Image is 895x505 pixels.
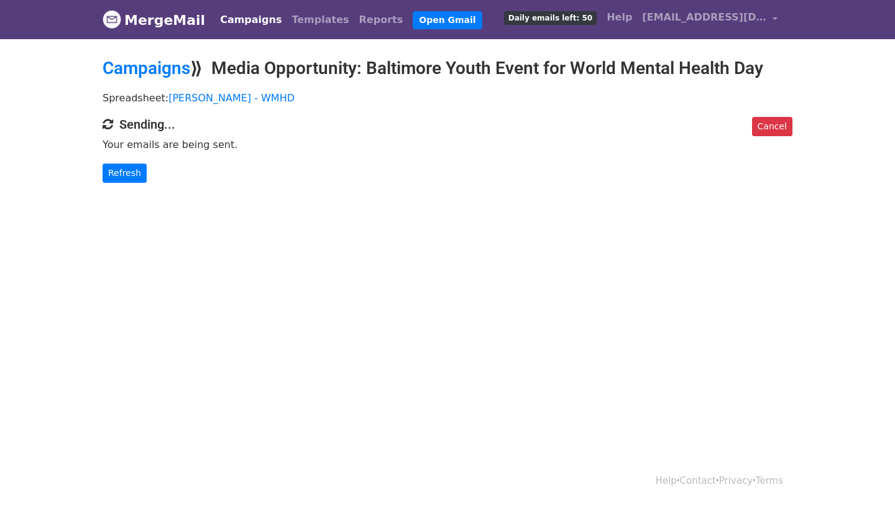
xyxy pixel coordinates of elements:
[602,5,637,30] a: Help
[752,117,792,136] a: Cancel
[719,475,753,486] a: Privacy
[413,11,482,29] a: Open Gmail
[103,164,147,183] a: Refresh
[637,5,783,34] a: [EMAIL_ADDRESS][DOMAIN_NAME]
[656,475,677,486] a: Help
[103,58,792,79] h2: ⟫ Media Opportunity: Baltimore Youth Event for World Mental Health Day
[499,5,602,30] a: Daily emails left: 50
[680,475,716,486] a: Contact
[168,92,295,104] a: [PERSON_NAME] - WMHD
[354,7,408,32] a: Reports
[103,117,792,132] h4: Sending...
[642,10,766,25] span: [EMAIL_ADDRESS][DOMAIN_NAME]
[287,7,354,32] a: Templates
[833,445,895,505] iframe: Chat Widget
[103,138,792,151] p: Your emails are being sent.
[103,7,205,33] a: MergeMail
[103,58,190,78] a: Campaigns
[756,475,783,486] a: Terms
[504,11,597,25] span: Daily emails left: 50
[103,91,792,104] p: Spreadsheet:
[103,10,121,29] img: MergeMail logo
[215,7,287,32] a: Campaigns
